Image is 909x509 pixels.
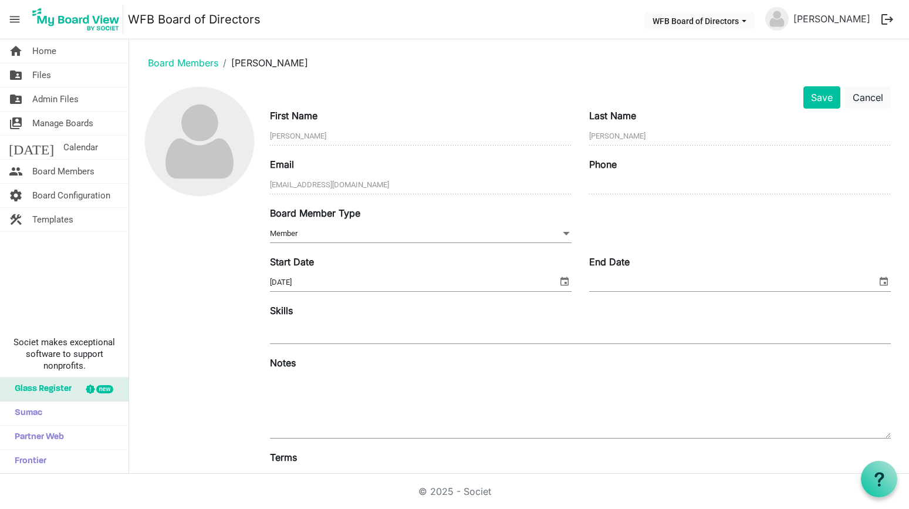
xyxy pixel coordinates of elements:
[877,274,891,289] span: select
[589,157,617,171] label: Phone
[9,426,64,449] span: Partner Web
[875,7,900,32] button: logout
[29,5,123,34] img: My Board View Logo
[5,336,123,372] span: Societ makes exceptional software to support nonprofits.
[9,160,23,183] span: people
[9,208,23,231] span: construction
[9,63,23,87] span: folder_shared
[803,86,840,109] button: Save
[29,5,128,34] a: My Board View Logo
[32,112,93,135] span: Manage Boards
[128,8,261,31] a: WFB Board of Directors
[145,87,254,196] img: no-profile-picture.svg
[32,39,56,63] span: Home
[270,206,360,220] label: Board Member Type
[9,136,54,159] span: [DATE]
[9,402,42,425] span: Sumac
[9,87,23,111] span: folder_shared
[9,450,46,473] span: Frontier
[789,7,875,31] a: [PERSON_NAME]
[63,136,98,159] span: Calendar
[645,12,754,29] button: WFB Board of Directors dropdownbutton
[32,160,94,183] span: Board Members
[4,8,26,31] span: menu
[557,274,572,289] span: select
[765,7,789,31] img: no-profile-picture.svg
[148,57,218,69] a: Board Members
[270,356,296,370] label: Notes
[32,63,51,87] span: Files
[270,450,297,464] label: Terms
[32,87,79,111] span: Admin Files
[218,56,308,70] li: [PERSON_NAME]
[270,255,314,269] label: Start Date
[270,304,293,318] label: Skills
[845,86,891,109] button: Cancel
[9,112,23,135] span: switch_account
[9,39,23,63] span: home
[32,208,73,231] span: Templates
[589,255,630,269] label: End Date
[270,109,317,123] label: First Name
[418,486,491,497] a: © 2025 - Societ
[9,184,23,207] span: settings
[589,109,636,123] label: Last Name
[270,157,294,171] label: Email
[96,385,113,393] div: new
[9,377,72,401] span: Glass Register
[32,184,110,207] span: Board Configuration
